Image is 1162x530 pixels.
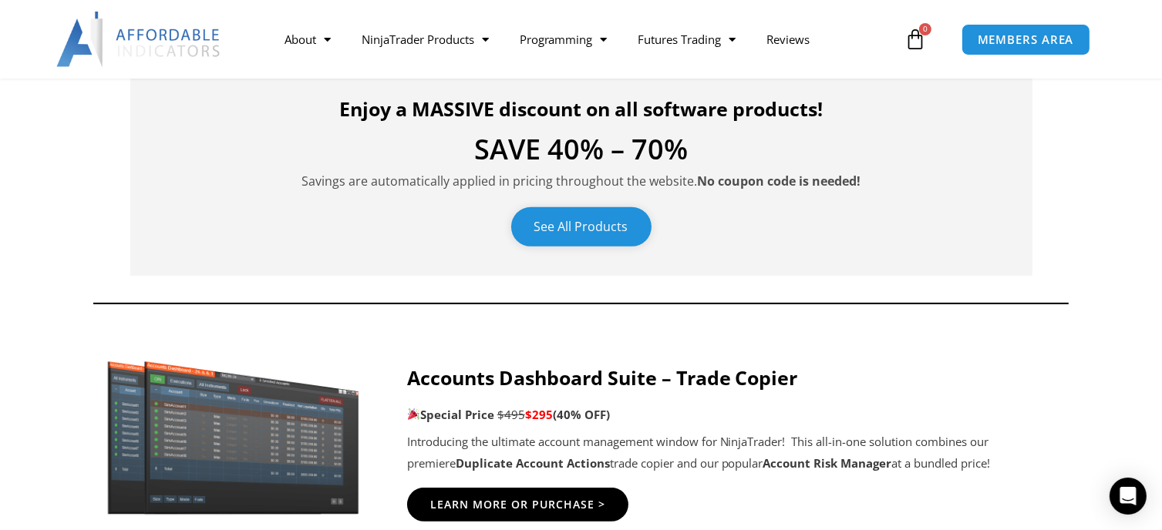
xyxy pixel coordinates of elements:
[511,207,652,247] a: See All Products
[697,173,861,190] strong: No coupon code is needed!
[763,455,892,471] strong: Account Risk Manager
[407,364,798,391] strong: Accounts Dashboard Suite – Trade Copier
[56,12,222,67] img: LogoAI | Affordable Indicators – NinjaTrader
[497,407,525,422] span: $495
[1110,478,1147,515] div: Open Intercom Messenger
[525,407,553,422] span: $295
[269,22,901,57] nav: Menu
[153,97,1009,120] h4: Enjoy a MASSIVE discount on all software products!
[553,407,610,422] b: (40% OFF)
[623,22,752,57] a: Futures Trading
[456,455,610,471] strong: Duplicate Account Actions
[430,499,605,510] span: Learn More Or Purchase >
[881,17,949,62] a: 0
[962,24,1090,55] a: MEMBERS AREA
[269,22,346,57] a: About
[407,431,1063,475] p: Introducing the ultimate account management window for NinjaTrader! This all-in-one solution comb...
[153,171,1009,192] p: Savings are automatically applied in pricing throughout the website.
[153,136,1009,163] h4: SAVE 40% – 70%
[407,488,628,522] a: Learn More Or Purchase >
[919,23,931,35] span: 0
[978,34,1074,45] span: MEMBERS AREA
[408,408,419,420] img: 🎉
[504,22,623,57] a: Programming
[752,22,826,57] a: Reviews
[346,22,504,57] a: NinjaTrader Products
[99,354,369,518] img: Screenshot 2024-11-20 151221 | Affordable Indicators – NinjaTrader
[407,407,494,422] strong: Special Price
